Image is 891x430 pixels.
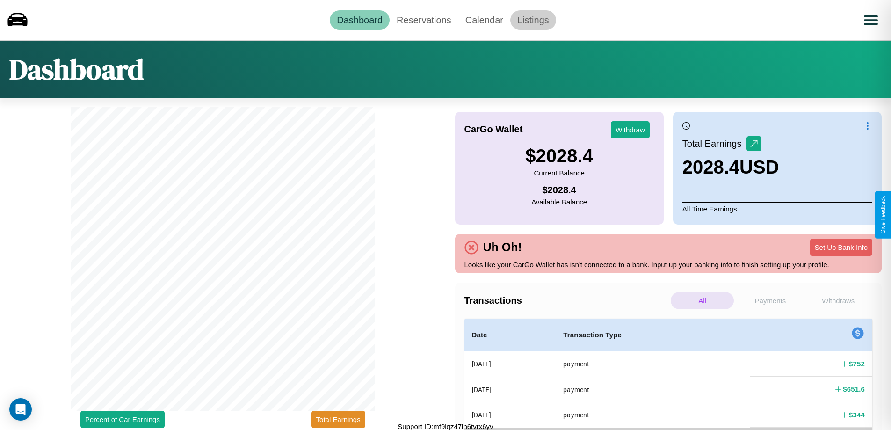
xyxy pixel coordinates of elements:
th: [DATE] [464,377,556,402]
a: Dashboard [330,10,390,30]
th: payment [556,402,750,428]
th: payment [556,351,750,377]
h4: Date [472,329,549,341]
p: Total Earnings [682,135,746,152]
p: Payments [739,292,802,309]
div: Give Feedback [880,196,886,234]
a: Calendar [458,10,510,30]
p: Withdraws [807,292,870,309]
th: payment [556,377,750,402]
th: [DATE] [464,402,556,428]
h4: Uh Oh! [478,241,527,254]
h4: CarGo Wallet [464,124,523,135]
h1: Dashboard [9,50,144,88]
p: All [671,292,734,309]
p: All Time Earnings [682,202,872,215]
h3: $ 2028.4 [525,146,593,167]
h4: $ 2028.4 [531,185,587,196]
h4: Transaction Type [563,329,742,341]
button: Set Up Bank Info [810,239,872,256]
button: Open menu [858,7,884,33]
h4: $ 752 [849,359,865,369]
button: Withdraw [611,121,650,138]
button: Total Earnings [311,411,365,428]
th: [DATE] [464,351,556,377]
h4: Transactions [464,295,668,306]
button: Percent of Car Earnings [80,411,165,428]
p: Looks like your CarGo Wallet has isn't connected to a bank. Input up your banking info to finish ... [464,258,873,271]
h3: 2028.4 USD [682,157,779,178]
a: Listings [510,10,556,30]
h4: $ 344 [849,410,865,420]
div: Open Intercom Messenger [9,398,32,421]
a: Reservations [390,10,458,30]
h4: $ 651.6 [843,384,865,394]
p: Current Balance [525,167,593,179]
p: Available Balance [531,196,587,208]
